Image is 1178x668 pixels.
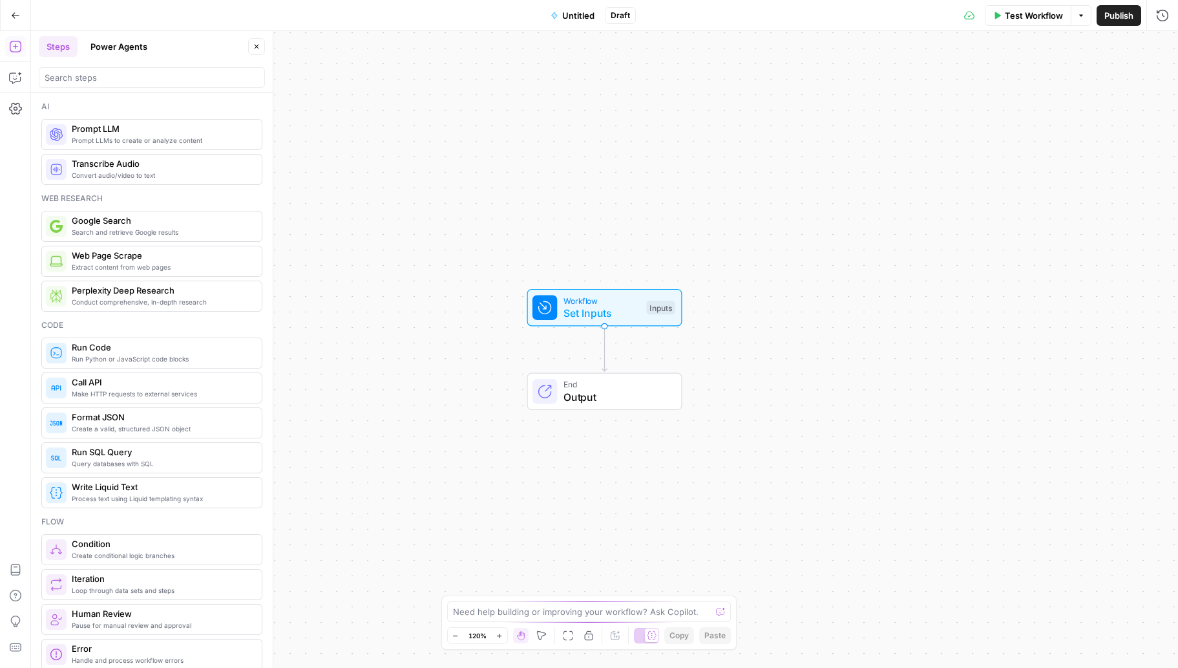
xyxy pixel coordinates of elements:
[72,572,251,585] span: Iteration
[72,585,251,596] span: Loop through data sets and steps
[72,297,251,307] span: Conduct comprehensive, in-depth research
[41,516,262,528] div: Flow
[72,458,251,469] span: Query databases with SQL
[699,627,731,644] button: Paste
[72,389,251,399] span: Make HTTP requests to external services
[485,373,725,411] div: EndOutput
[563,389,669,405] span: Output
[72,214,251,227] span: Google Search
[646,301,675,315] div: Inputs
[72,607,251,620] span: Human Review
[562,9,594,22] span: Untitled
[72,493,251,504] span: Process text using Liquid templating syntax
[72,122,251,135] span: Prompt LLM
[41,101,262,113] div: Ai
[72,655,251,665] span: Handle and process workflow errors
[72,642,251,655] span: Error
[72,157,251,170] span: Transcribe Audio
[1104,9,1133,22] span: Publish
[72,537,251,550] span: Condition
[611,10,630,21] span: Draft
[72,227,251,237] span: Search and retrieve Google results
[83,36,155,57] button: Power Agents
[72,620,251,630] span: Pause for manual review and approval
[72,550,251,561] span: Create conditional logic branches
[704,630,726,641] span: Paste
[1097,5,1141,26] button: Publish
[72,135,251,145] span: Prompt LLMs to create or analyze content
[72,341,251,354] span: Run Code
[1005,9,1063,22] span: Test Workflow
[664,627,694,644] button: Copy
[602,327,607,372] g: Edge from start to end
[543,5,602,26] button: Untitled
[563,378,669,391] span: End
[41,193,262,204] div: Web research
[39,36,78,57] button: Steps
[72,354,251,364] span: Run Python or JavaScript code blocks
[41,319,262,331] div: Code
[72,249,251,262] span: Web Page Scrape
[485,289,725,327] div: WorkflowSet InputsInputs
[563,294,640,307] span: Workflow
[468,630,487,641] span: 120%
[72,170,251,180] span: Convert audio/video to text
[72,424,251,434] span: Create a valid, structured JSON object
[72,376,251,389] span: Call API
[72,411,251,424] span: Format JSON
[985,5,1071,26] button: Test Workflow
[72,284,251,297] span: Perplexity Deep Research
[563,305,640,321] span: Set Inputs
[45,71,259,84] input: Search steps
[72,480,251,493] span: Write Liquid Text
[669,630,689,641] span: Copy
[72,262,251,272] span: Extract content from web pages
[72,446,251,458] span: Run SQL Query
